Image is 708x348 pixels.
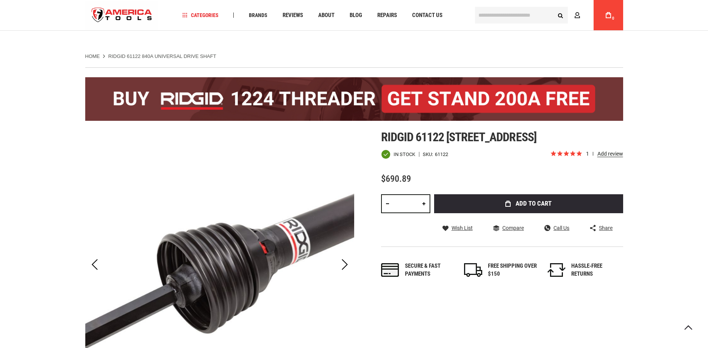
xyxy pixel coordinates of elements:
strong: RIDGID 61122 840A UNIVERSAL DRIVE SHAFT [108,53,216,59]
a: Blog [346,10,366,20]
span: $690.89 [381,173,411,184]
span: 1 reviews [586,151,623,157]
div: Secure & fast payments [405,262,454,278]
span: Reviews [283,12,303,18]
span: Rated 5.0 out of 5 stars 1 reviews [550,150,623,158]
span: Blog [350,12,362,18]
img: returns [547,263,566,277]
img: shipping [464,263,482,277]
a: About [315,10,338,20]
a: Repairs [374,10,400,20]
div: 61122 [435,152,448,157]
div: FREE SHIPPING OVER $150 [488,262,537,278]
a: Compare [493,225,524,231]
span: Ridgid 61122 [STREET_ADDRESS] [381,130,536,144]
img: payments [381,263,399,277]
span: 0 [612,16,614,20]
span: Brands [249,12,267,18]
img: America Tools [85,1,159,30]
span: Contact Us [412,12,442,18]
span: Repairs [377,12,397,18]
button: Search [553,8,568,22]
span: Share [599,225,613,231]
a: Home [85,53,100,60]
span: In stock [394,152,415,157]
button: Add to Cart [434,194,623,213]
div: HASSLE-FREE RETURNS [571,262,620,278]
span: About [318,12,334,18]
a: store logo [85,1,159,30]
a: Reviews [279,10,306,20]
a: Contact Us [409,10,446,20]
strong: SKU [423,152,435,157]
span: Compare [502,225,524,231]
span: Categories [182,12,219,18]
a: Categories [179,10,222,20]
a: Call Us [544,225,569,231]
span: Wish List [452,225,473,231]
span: Call Us [553,225,569,231]
img: BOGO: Buy the RIDGID® 1224 Threader (26092), get the 92467 200A Stand FREE! [85,77,623,121]
a: Brands [245,10,271,20]
span: Add to Cart [516,200,552,207]
a: Wish List [442,225,473,231]
div: Availability [381,150,415,159]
